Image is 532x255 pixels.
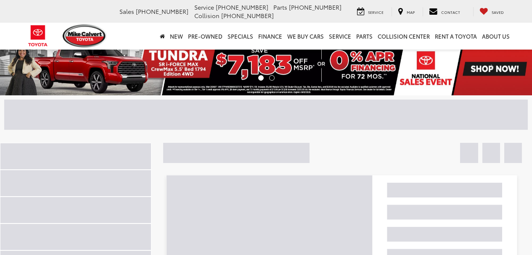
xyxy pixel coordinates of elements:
[63,24,107,47] img: Mike Calvert Toyota
[441,9,460,15] span: Contact
[216,3,268,11] span: [PHONE_NUMBER]
[221,11,274,20] span: [PHONE_NUMBER]
[289,3,341,11] span: [PHONE_NUMBER]
[285,23,326,50] a: WE BUY CARS
[225,23,256,50] a: Specials
[119,7,134,16] span: Sales
[432,23,479,50] a: Rent a Toyota
[22,22,54,50] img: Toyota
[185,23,225,50] a: Pre-Owned
[273,3,287,11] span: Parts
[326,23,354,50] a: Service
[157,23,167,50] a: Home
[375,23,432,50] a: Collision Center
[194,3,214,11] span: Service
[423,7,466,16] a: Contact
[392,7,421,16] a: Map
[492,9,504,15] span: Saved
[479,23,512,50] a: About Us
[368,9,384,15] span: Service
[167,23,185,50] a: New
[354,23,375,50] a: Parts
[351,7,390,16] a: Service
[136,7,188,16] span: [PHONE_NUMBER]
[473,7,510,16] a: My Saved Vehicles
[194,11,220,20] span: Collision
[407,9,415,15] span: Map
[256,23,285,50] a: Finance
